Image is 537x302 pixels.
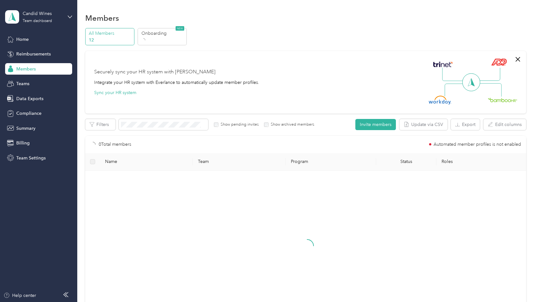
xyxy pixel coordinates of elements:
th: Program [286,153,376,171]
span: Reimbursements [16,51,51,57]
span: Members [16,66,36,72]
span: Team Settings [16,155,46,161]
th: Name [100,153,193,171]
th: Roles [436,153,529,171]
label: Show archived members [268,122,314,128]
button: Export [451,119,480,130]
label: Show pending invites [218,122,259,128]
span: Name [105,159,188,164]
p: All Members [89,30,132,37]
img: Trinet [432,60,454,69]
button: Sync your HR system [94,89,136,96]
img: Line Left Up [442,68,465,81]
span: Data Exports [16,95,43,102]
span: Summary [16,125,35,132]
span: Automated member profiles is not enabled [434,142,521,147]
img: BambooHR [488,98,517,102]
span: Compliance [16,110,42,117]
p: 12 [89,37,132,43]
div: Team dashboard [23,19,52,23]
button: Help center [4,292,36,299]
img: Line Right Down [479,83,502,97]
button: Invite members [355,119,396,130]
div: Integrate your HR system with Everlance to automatically update member profiles. [94,79,259,86]
div: Candid Wines [23,10,63,17]
p: Onboarding [141,30,185,37]
img: ADP [491,58,507,66]
div: Securely sync your HR system with [PERSON_NAME] [94,68,216,76]
img: Workday [429,96,451,105]
button: Update via CSV [399,119,448,130]
span: Teams [16,80,29,87]
img: Line Right Up [478,68,500,81]
button: Edit columns [483,119,526,130]
button: Filters [85,119,116,130]
span: NEW [176,26,184,31]
span: Home [16,36,29,43]
img: Line Left Down [444,83,467,96]
th: Team [193,153,286,171]
iframe: Everlance-gr Chat Button Frame [501,266,537,302]
h1: Members [85,15,119,21]
p: 0 Total members [99,141,131,148]
th: Status [376,153,436,171]
span: Billing [16,140,30,146]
